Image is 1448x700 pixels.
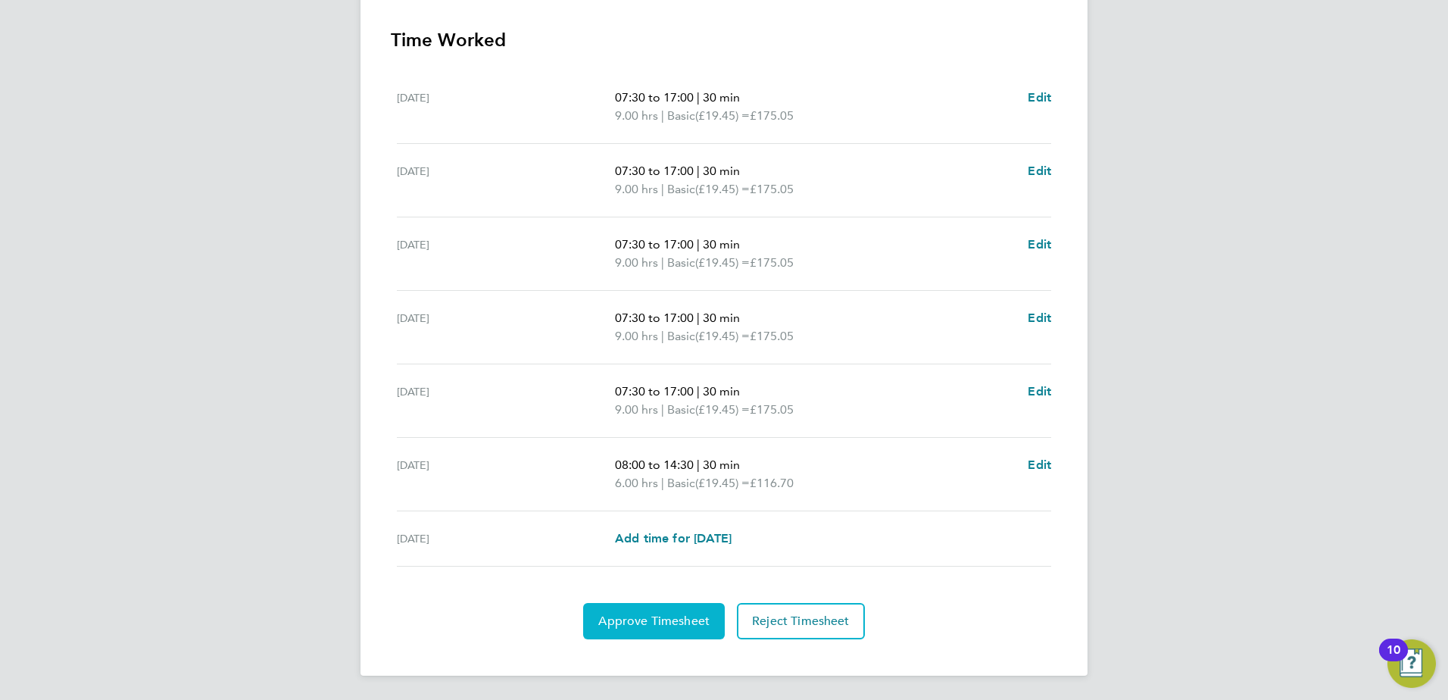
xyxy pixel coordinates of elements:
span: Basic [667,474,695,492]
span: Basic [667,401,695,419]
span: | [697,384,700,398]
button: Open Resource Center, 10 new notifications [1387,639,1436,688]
span: 30 min [703,384,740,398]
span: Edit [1028,90,1051,105]
span: Add time for [DATE] [615,531,732,545]
span: | [697,311,700,325]
span: | [661,255,664,270]
span: | [661,402,664,417]
span: | [697,164,700,178]
button: Approve Timesheet [583,603,725,639]
span: (£19.45) = [695,329,750,343]
span: Approve Timesheet [598,614,710,629]
button: Reject Timesheet [737,603,865,639]
span: | [661,182,664,196]
span: £175.05 [750,108,794,123]
span: | [697,90,700,105]
span: 9.00 hrs [615,402,658,417]
span: | [661,108,664,123]
span: Edit [1028,237,1051,252]
h3: Time Worked [391,28,1057,52]
span: 30 min [703,311,740,325]
a: Add time for [DATE] [615,530,732,548]
span: £175.05 [750,402,794,417]
span: 08:00 to 14:30 [615,458,694,472]
span: | [661,329,664,343]
div: 10 [1387,650,1400,670]
span: Edit [1028,384,1051,398]
a: Edit [1028,456,1051,474]
a: Edit [1028,89,1051,107]
span: | [697,458,700,472]
span: £175.05 [750,182,794,196]
span: (£19.45) = [695,182,750,196]
span: 9.00 hrs [615,182,658,196]
span: Basic [667,107,695,125]
span: (£19.45) = [695,108,750,123]
span: 6.00 hrs [615,476,658,490]
span: 9.00 hrs [615,255,658,270]
div: [DATE] [397,530,615,548]
div: [DATE] [397,383,615,419]
span: 07:30 to 17:00 [615,90,694,105]
span: £175.05 [750,255,794,270]
span: 30 min [703,164,740,178]
a: Edit [1028,383,1051,401]
span: (£19.45) = [695,255,750,270]
span: | [661,476,664,490]
a: Edit [1028,236,1051,254]
span: | [697,237,700,252]
span: 30 min [703,90,740,105]
span: Edit [1028,311,1051,325]
span: (£19.45) = [695,402,750,417]
span: Basic [667,180,695,198]
span: 07:30 to 17:00 [615,311,694,325]
span: 30 min [703,458,740,472]
span: £175.05 [750,329,794,343]
span: 9.00 hrs [615,108,658,123]
div: [DATE] [397,309,615,345]
div: [DATE] [397,162,615,198]
span: 07:30 to 17:00 [615,384,694,398]
span: 9.00 hrs [615,329,658,343]
div: [DATE] [397,456,615,492]
span: Edit [1028,458,1051,472]
div: [DATE] [397,89,615,125]
span: £116.70 [750,476,794,490]
span: Basic [667,254,695,272]
span: 30 min [703,237,740,252]
span: (£19.45) = [695,476,750,490]
span: 07:30 to 17:00 [615,164,694,178]
span: Reject Timesheet [752,614,850,629]
span: Edit [1028,164,1051,178]
a: Edit [1028,162,1051,180]
span: 07:30 to 17:00 [615,237,694,252]
span: Basic [667,327,695,345]
div: [DATE] [397,236,615,272]
a: Edit [1028,309,1051,327]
